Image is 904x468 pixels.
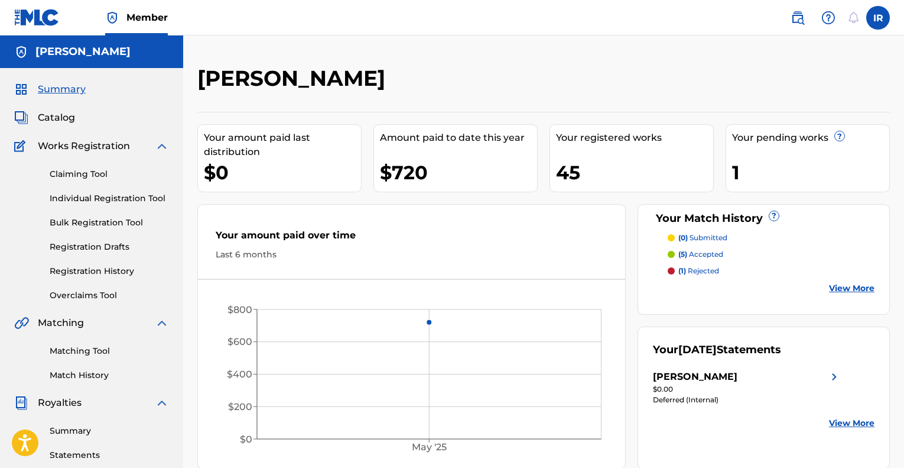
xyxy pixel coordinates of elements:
a: View More [829,282,874,295]
div: Amount paid to date this year [380,131,537,145]
h2: [PERSON_NAME] [197,65,391,92]
a: Matching Tool [50,345,169,357]
h5: ISRAEL RODRIGUEZ [35,45,131,59]
div: [PERSON_NAME] [653,370,737,384]
div: $0.00 [653,384,841,395]
a: Registration History [50,265,169,277]
div: 45 [556,159,713,186]
tspan: $0 [240,434,252,445]
img: Royalties [14,396,28,410]
a: (0) submitted [668,233,874,243]
a: Public Search [786,6,809,30]
a: Claiming Tool [50,168,169,180]
img: Works Registration [14,139,30,153]
img: Summary [14,82,28,96]
span: ? [769,211,779,221]
div: Your amount paid over time [216,228,607,248]
div: Your pending works [732,131,889,145]
tspan: $200 [228,401,252,412]
a: SummarySummary [14,82,86,96]
img: expand [155,396,169,410]
tspan: May '25 [412,442,447,453]
img: Matching [14,316,29,330]
a: [PERSON_NAME]right chevron icon$0.00Deferred (Internal) [653,370,841,405]
img: Catalog [14,111,28,125]
img: Accounts [14,45,28,59]
div: $720 [380,159,537,186]
img: expand [155,139,169,153]
img: Top Rightsholder [105,11,119,25]
span: Matching [38,316,84,330]
span: [DATE] [678,343,717,356]
tspan: $800 [227,304,252,315]
div: Notifications [847,12,859,24]
div: Your Match History [653,211,874,227]
div: $0 [204,159,361,186]
span: Catalog [38,111,75,125]
a: Registration Drafts [50,241,169,253]
span: (0) [678,233,688,242]
a: CatalogCatalog [14,111,75,125]
iframe: Chat Widget [845,411,904,468]
a: Individual Registration Tool [50,192,169,205]
div: Your registered works [556,131,713,145]
a: Match History [50,369,169,382]
a: Statements [50,449,169,461]
a: View More [829,417,874,430]
a: (1) rejected [668,266,874,276]
a: Overclaims Tool [50,289,169,302]
div: User Menu [866,6,890,30]
span: Member [126,11,168,24]
p: rejected [678,266,719,276]
tspan: $400 [227,369,252,380]
img: expand [155,316,169,330]
p: accepted [678,249,723,260]
img: right chevron icon [827,370,841,384]
div: Deferred (Internal) [653,395,841,405]
p: submitted [678,233,727,243]
a: Summary [50,425,169,437]
img: help [821,11,835,25]
div: Last 6 months [216,248,607,261]
div: Your Statements [653,342,781,358]
a: Bulk Registration Tool [50,217,169,229]
img: MLC Logo [14,9,60,26]
span: (1) [678,266,686,275]
span: ? [835,131,844,141]
span: Royalties [38,396,82,410]
div: Help [817,6,840,30]
span: Summary [38,82,86,96]
span: Works Registration [38,139,130,153]
div: 1 [732,159,889,186]
tspan: $600 [227,336,252,347]
img: search [791,11,805,25]
a: (5) accepted [668,249,874,260]
div: Your amount paid last distribution [204,131,361,159]
span: (5) [678,250,687,259]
